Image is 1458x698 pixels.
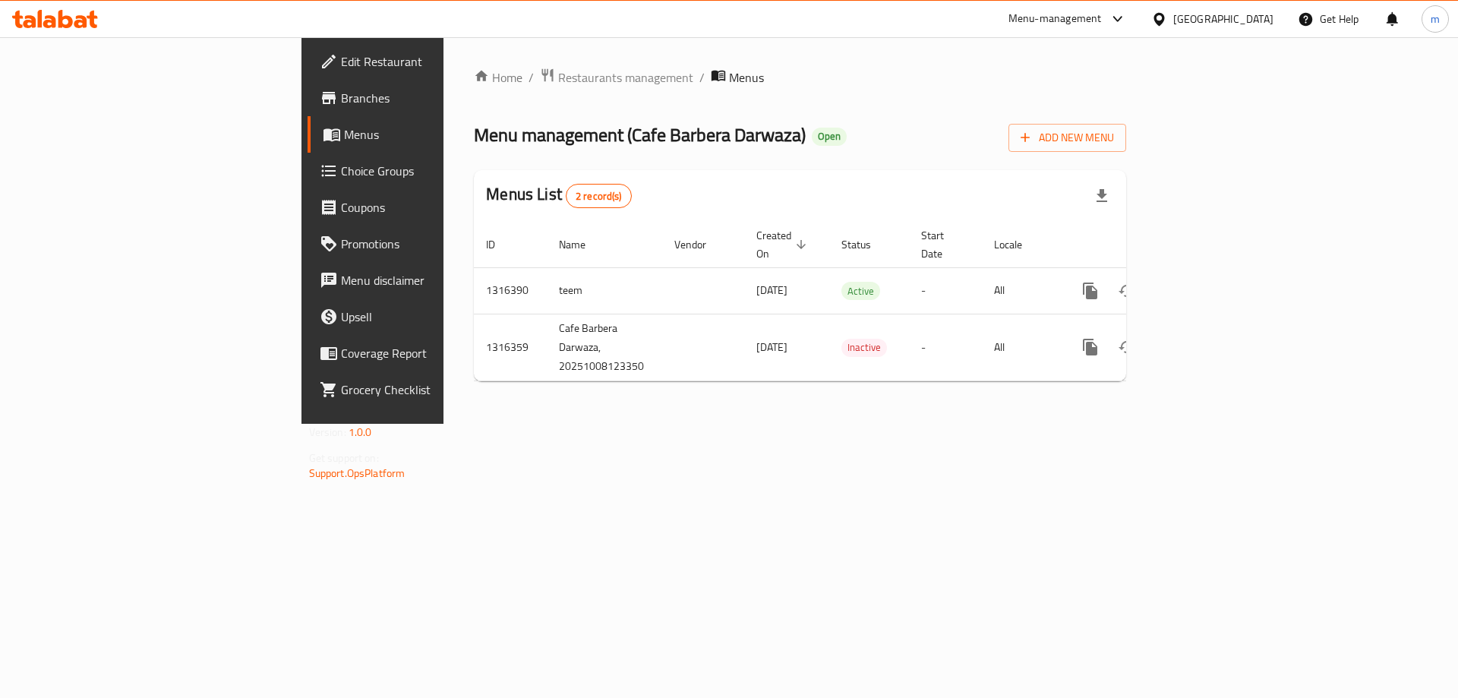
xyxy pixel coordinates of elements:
[341,198,533,216] span: Coupons
[1072,329,1109,365] button: more
[486,183,631,208] h2: Menus List
[308,189,545,226] a: Coupons
[1084,178,1120,214] div: Export file
[1173,11,1273,27] div: [GEOGRAPHIC_DATA]
[674,235,726,254] span: Vendor
[909,267,982,314] td: -
[341,381,533,399] span: Grocery Checklist
[841,235,891,254] span: Status
[1109,273,1145,309] button: Change Status
[756,280,787,300] span: [DATE]
[1008,10,1102,28] div: Menu-management
[341,52,533,71] span: Edit Restaurant
[486,235,515,254] span: ID
[1008,124,1126,152] button: Add New Menu
[812,128,847,146] div: Open
[982,314,1060,381] td: All
[841,283,880,300] span: Active
[729,68,764,87] span: Menus
[699,68,705,87] li: /
[308,43,545,80] a: Edit Restaurant
[1109,329,1145,365] button: Change Status
[1072,273,1109,309] button: more
[308,262,545,298] a: Menu disclaimer
[308,116,545,153] a: Menus
[309,422,346,442] span: Version:
[558,68,693,87] span: Restaurants management
[474,68,1126,87] nav: breadcrumb
[341,162,533,180] span: Choice Groups
[547,314,662,381] td: Cafe Barbera Darwaza, 20251008123350
[308,335,545,371] a: Coverage Report
[566,189,631,204] span: 2 record(s)
[1060,222,1230,268] th: Actions
[566,184,632,208] div: Total records count
[909,314,982,381] td: -
[309,463,406,483] a: Support.OpsPlatform
[349,422,372,442] span: 1.0.0
[756,337,787,357] span: [DATE]
[308,80,545,116] a: Branches
[1021,128,1114,147] span: Add New Menu
[841,339,887,357] div: Inactive
[308,298,545,335] a: Upsell
[341,308,533,326] span: Upsell
[756,226,811,263] span: Created On
[344,125,533,144] span: Menus
[841,339,887,356] span: Inactive
[474,118,806,152] span: Menu management ( Cafe Barbera Darwaza )
[540,68,693,87] a: Restaurants management
[341,271,533,289] span: Menu disclaimer
[309,448,379,468] span: Get support on:
[982,267,1060,314] td: All
[474,222,1230,381] table: enhanced table
[341,235,533,253] span: Promotions
[921,226,964,263] span: Start Date
[308,226,545,262] a: Promotions
[308,371,545,408] a: Grocery Checklist
[812,130,847,143] span: Open
[308,153,545,189] a: Choice Groups
[841,282,880,300] div: Active
[341,89,533,107] span: Branches
[341,344,533,362] span: Coverage Report
[1431,11,1440,27] span: m
[559,235,605,254] span: Name
[547,267,662,314] td: teem
[994,235,1042,254] span: Locale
